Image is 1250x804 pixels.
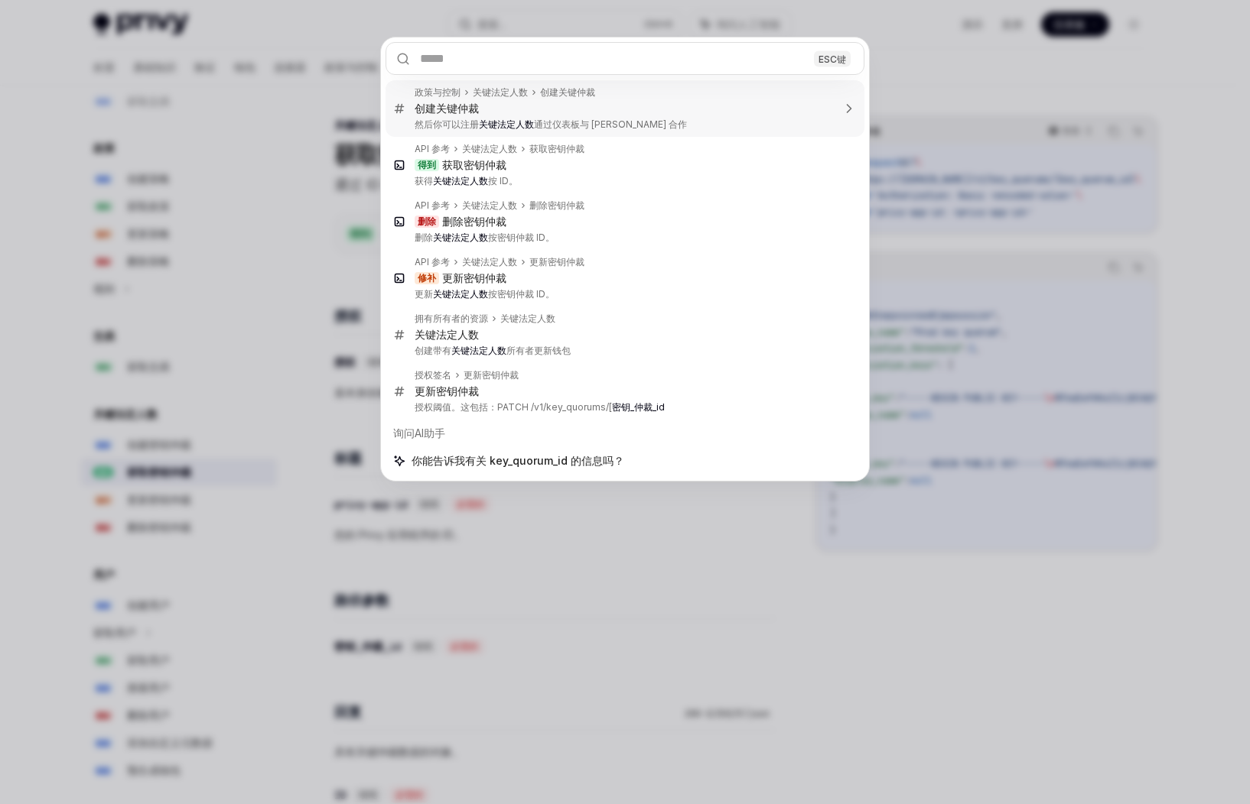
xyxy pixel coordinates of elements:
font: 更新密钥仲裁 [415,384,479,397]
font: 关键法定人数 [433,232,488,243]
font: 询问AI助手 [393,426,445,439]
font: 获得 [415,175,433,186]
font: 关键法定人数 [451,345,506,356]
font: 你能告诉我有关 key_quorum_id 的信息吗？ [412,454,624,467]
font: 然后你可以注册 [415,118,479,130]
font: 创建带有 [415,345,451,356]
font: 更新密钥仲裁 [529,256,584,267]
font: 关键法定人数 [479,118,534,130]
font: 关键法定人数 [433,175,488,186]
font: 拥有所有者的资源 [415,313,488,324]
font: 删除密钥仲裁 [442,215,506,228]
font: 密钥_仲裁_id [612,401,665,413]
font: 创建关键仲裁 [540,86,595,98]
font: 关键法定人数 [462,143,517,154]
font: 关键法定人数 [500,313,555,324]
font: 按密钥仲裁 ID。 [488,288,555,300]
font: API 参考 [415,199,450,211]
font: 更新密钥仲裁 [442,271,506,284]
font: 删除 [415,232,433,243]
font: 关键法定人数 [462,256,517,267]
font: 更新密钥仲裁 [464,369,519,381]
font: 所有者更新钱包 [506,345,571,356]
font: 授权阈值。这包括：PATCH /v1/key_quorums/[ [415,401,612,413]
font: API 参考 [415,143,450,154]
font: 获取密钥仲裁 [529,143,584,154]
font: 按密钥仲裁 ID。 [488,232,555,243]
font: 按 ID。 [488,175,518,186]
font: 删除 [418,216,436,228]
font: API 参考 [415,256,450,267]
font: 关键法定人数 [473,86,528,98]
font: 政策与控制 [415,86,461,98]
font: 关键法定人数 [433,288,488,300]
font: 关键法定人数 [462,199,517,211]
font: 得到 [418,159,436,171]
font: 关键法定人数 [415,328,479,341]
font: 获取密钥仲裁 [442,158,506,171]
font: 删除密钥仲裁 [529,199,584,211]
font: ESC键 [819,53,846,64]
font: 通过仪表板与 [PERSON_NAME] 合作 [534,118,687,130]
font: 授权签名 [415,369,451,381]
font: 修补 [418,272,436,284]
font: 更新 [415,288,433,300]
font: 创建关键仲裁 [415,102,479,115]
